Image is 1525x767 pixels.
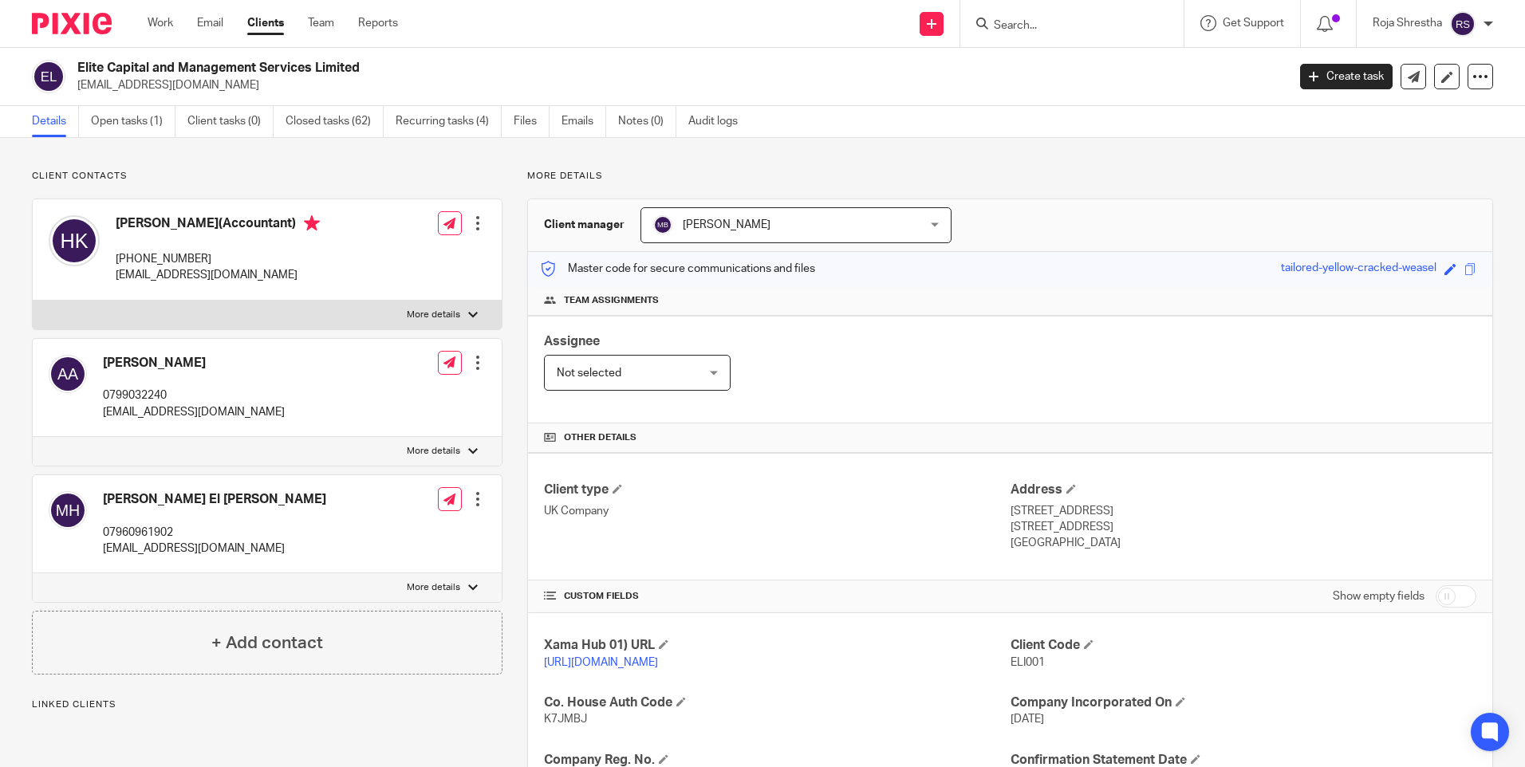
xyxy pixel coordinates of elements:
p: More details [407,581,460,594]
p: [STREET_ADDRESS] [1011,503,1476,519]
p: [PHONE_NUMBER] [116,251,320,267]
span: Other details [564,431,636,444]
h4: Company Incorporated On [1011,694,1476,711]
img: svg%3E [32,60,65,93]
p: More details [407,309,460,321]
span: Get Support [1223,18,1284,29]
div: tailored-yellow-cracked-weasel [1281,260,1436,278]
a: Emails [562,106,606,137]
a: [URL][DOMAIN_NAME] [544,657,658,668]
a: Recurring tasks (4) [396,106,502,137]
a: Email [197,15,223,31]
p: Linked clients [32,698,502,711]
span: K7JMBJ [544,714,587,725]
h4: Xama Hub 01) URL [544,637,1010,654]
img: svg%3E [653,215,672,234]
p: More details [527,170,1493,183]
img: svg%3E [49,355,87,393]
span: Team assignments [564,294,659,307]
a: Notes (0) [618,106,676,137]
h4: Client type [544,482,1010,498]
span: Not selected [557,368,621,379]
input: Search [992,19,1136,33]
p: UK Company [544,503,1010,519]
img: Pixie [32,13,112,34]
a: Details [32,106,79,137]
a: Files [514,106,550,137]
p: Client contacts [32,170,502,183]
p: Master code for secure communications and files [540,261,815,277]
h4: CUSTOM FIELDS [544,590,1010,603]
p: [EMAIL_ADDRESS][DOMAIN_NAME] [103,404,285,420]
a: Audit logs [688,106,750,137]
h4: Client Code [1011,637,1476,654]
h4: Address [1011,482,1476,498]
h4: [PERSON_NAME] El [PERSON_NAME] [103,491,326,508]
a: Open tasks (1) [91,106,175,137]
a: Clients [247,15,284,31]
a: Closed tasks (62) [286,106,384,137]
span: ELI001 [1011,657,1045,668]
span: [PERSON_NAME] [683,219,770,230]
img: svg%3E [1450,11,1476,37]
label: Show empty fields [1333,588,1425,604]
h2: Elite Capital and Management Services Limited [77,60,1036,77]
h4: [PERSON_NAME] [103,355,285,372]
p: [STREET_ADDRESS] [1011,519,1476,535]
p: Roja Shrestha [1373,15,1442,31]
a: Create task [1300,64,1393,89]
h4: + Add contact [211,631,323,655]
a: Team [308,15,334,31]
p: 0799032240 [103,387,285,403]
i: Primary [304,215,320,231]
a: Client tasks (0) [187,106,274,137]
h4: Co. House Auth Code [544,694,1010,711]
p: 07960961902 [103,525,326,541]
h4: [PERSON_NAME](Accountant) [116,215,320,235]
h3: Client manager [544,217,625,233]
p: [EMAIL_ADDRESS][DOMAIN_NAME] [116,267,320,283]
p: More details [407,445,460,458]
p: [GEOGRAPHIC_DATA] [1011,535,1476,551]
a: Reports [358,15,398,31]
p: [EMAIL_ADDRESS][DOMAIN_NAME] [103,541,326,557]
a: Work [148,15,173,31]
img: svg%3E [49,215,100,266]
img: svg%3E [49,491,87,529]
p: [EMAIL_ADDRESS][DOMAIN_NAME] [77,77,1276,93]
span: Assignee [544,335,600,348]
span: [DATE] [1011,714,1044,725]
